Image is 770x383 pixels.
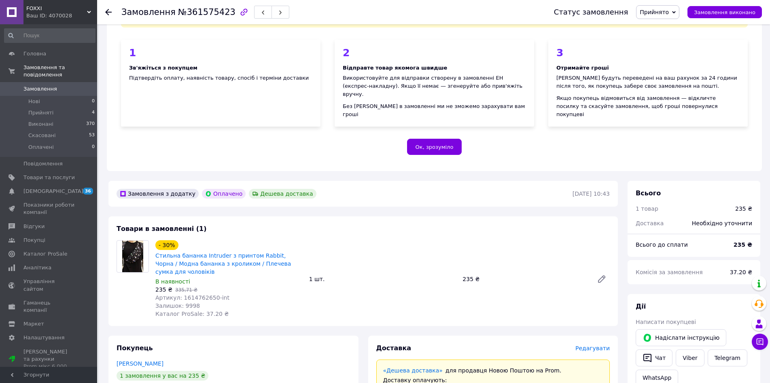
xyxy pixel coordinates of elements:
div: - 30% [155,240,178,250]
div: Використовуйте для відправки створену в замовленні ЕН (експрес-накладну). Якщо її немає — згенеру... [343,74,526,98]
img: Стильна бананка Intruder з принтом Rabbit, Чорна / Модна бананка з кроликом / Плечева сумка для ч... [122,241,144,272]
b: Отримайте гроші [556,65,609,71]
span: Замовлення [121,7,176,17]
span: Каталог ProSale [23,250,67,258]
a: Telegram [708,349,747,366]
span: Аналітика [23,264,51,271]
div: Дешева доставка [249,189,316,199]
span: 370 [86,121,95,128]
span: 1 товар [636,205,658,212]
div: 235 ₴ [459,273,590,285]
a: Редагувати [594,271,610,287]
span: Товари та послуги [23,174,75,181]
span: Редагувати [575,345,610,351]
a: [PERSON_NAME] [117,360,163,367]
div: Prom мікс 6 000 [23,363,75,370]
span: Доставка [376,344,412,352]
div: 2 [343,48,526,58]
span: Артикул: 1614762650-int [155,294,229,301]
span: Скасовані [28,132,56,139]
b: 235 ₴ [734,241,752,248]
span: 36 [83,188,93,195]
div: [PERSON_NAME] будуть переведені на ваш рахунок за 24 години після того, як покупець забере своє з... [556,74,740,90]
div: Якщо покупець відмовиться від замовлення — відкличте посилку та скасуйте замовлення, щоб гроші по... [556,94,740,118]
span: 335,71 ₴ [175,287,197,293]
span: Прийнято [640,9,669,15]
span: Дії [636,303,646,310]
span: Прийняті [28,109,53,116]
span: Гаманець компанії [23,299,75,314]
div: Оплачено [202,189,246,199]
div: Без [PERSON_NAME] в замовленні ми не зможемо зарахувати вам гроші [343,102,526,118]
a: Стильна бананка Intruder з принтом Rabbit, Чорна / Модна бананка з кроликом / Плечева сумка для ч... [155,252,291,275]
span: Виконані [28,121,53,128]
span: Написати покупцеві [636,319,696,325]
span: Замовлення виконано [694,9,755,15]
span: Товари в замовленні (1) [117,225,207,233]
b: Зв'яжіться з покупцем [129,65,197,71]
div: Повернутися назад [105,8,112,16]
div: Замовлення з додатку [117,189,199,199]
div: для продавця Новою Поштою на Prom. [383,366,603,375]
div: Підтвердіть оплату, наявність товару, спосіб і терміни доставки [129,74,312,82]
span: Управління сайтом [23,278,75,292]
span: Ок, зрозуміло [416,144,454,150]
button: Надіслати інструкцію [636,329,726,346]
span: Головна [23,50,46,57]
span: 4 [92,109,95,116]
a: Viber [676,349,704,366]
div: 1 шт. [306,273,460,285]
span: Всього до сплати [636,241,688,248]
button: Чат [636,349,672,366]
span: [DEMOGRAPHIC_DATA] [23,188,83,195]
span: Нові [28,98,40,105]
button: Ок, зрозуміло [407,139,462,155]
span: №361575423 [178,7,235,17]
b: Відправте товар якомога швидше [343,65,447,71]
span: Покупець [117,344,153,352]
div: 1 [129,48,312,58]
span: 0 [92,144,95,151]
span: FOXXI [26,5,87,12]
span: Показники роботи компанії [23,201,75,216]
span: Замовлення [23,85,57,93]
span: 37.20 ₴ [730,269,752,275]
time: [DATE] 10:43 [573,190,610,197]
span: Налаштування [23,334,65,341]
div: 3 [556,48,740,58]
div: Необхідно уточнити [687,214,757,232]
span: [PERSON_NAME] та рахунки [23,348,75,370]
div: Ваш ID: 4070028 [26,12,97,19]
div: Статус замовлення [554,8,628,16]
span: 0 [92,98,95,105]
span: Маркет [23,320,44,328]
span: Комісія за замовлення [636,269,703,275]
span: Всього [636,189,661,197]
span: 235 ₴ [155,286,172,293]
button: Замовлення виконано [687,6,762,18]
button: Чат з покупцем [752,334,768,350]
span: Оплачені [28,144,54,151]
a: «Дешева доставка» [383,367,443,374]
span: Покупці [23,237,45,244]
span: Каталог ProSale: 37.20 ₴ [155,311,229,317]
span: В наявності [155,278,190,285]
span: 53 [89,132,95,139]
span: Відгуки [23,223,45,230]
div: 235 ₴ [735,205,752,213]
span: Замовлення та повідомлення [23,64,97,78]
span: Доставка [636,220,664,226]
span: Залишок: 9998 [155,303,200,309]
div: 1 замовлення у вас на 235 ₴ [117,371,208,381]
input: Пошук [4,28,95,43]
span: Повідомлення [23,160,63,167]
